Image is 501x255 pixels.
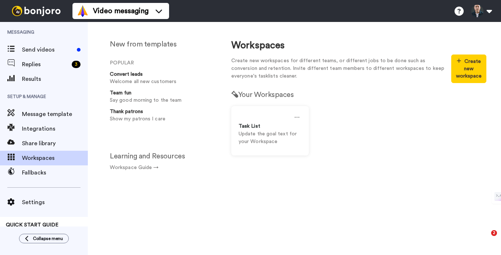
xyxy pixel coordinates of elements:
span: Video messaging [93,6,149,16]
h1: Workspaces [231,40,486,51]
div: Task List [239,123,302,130]
span: Replies [22,60,69,69]
span: Settings [22,198,88,207]
strong: Thank patrons [110,109,143,114]
h2: Learning and Resources [110,152,217,160]
h2: New from templates [110,40,217,48]
strong: Convert leads [110,72,143,77]
span: Message template [22,110,88,119]
li: POPULAR [110,59,217,67]
img: vm-color.svg [77,5,89,17]
img: bj-logo-header-white.svg [9,6,64,16]
span: Send videos [22,45,74,54]
a: Team funSay good morning to the team [106,89,217,104]
a: Convert leadsWelcome all new customers [106,71,217,86]
span: Collapse menu [33,236,63,241]
p: Create new workspaces for different teams, or different jobs to be done such as conversion and re... [231,57,451,80]
span: Fallbacks [22,168,88,177]
p: Say good morning to the team [110,97,214,104]
span: Results [22,75,88,83]
p: Update the goal text for your Workspace [239,130,302,146]
strong: Team fun [110,90,131,95]
span: Workspaces [22,154,88,162]
button: Collapse menu [19,234,69,243]
a: Workspace Guide → [110,165,158,170]
span: Integrations [22,124,88,133]
span: 2 [491,230,497,236]
span: Share library [22,139,88,148]
a: Create new workspace [451,74,486,79]
p: Welcome all new customers [110,78,214,86]
iframe: Intercom live chat [476,230,494,248]
button: Create new workspace [451,55,486,83]
a: Task ListUpdate the goal text for your Workspace [231,106,309,155]
div: 3 [72,61,81,68]
h2: Your Workspaces [231,91,486,99]
a: Thank patronsShow my patrons I care [106,108,217,123]
p: Show my patrons I care [110,115,214,123]
span: QUICK START GUIDE [6,222,59,228]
